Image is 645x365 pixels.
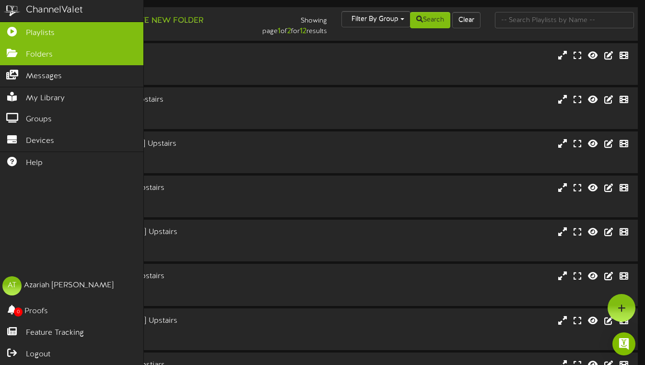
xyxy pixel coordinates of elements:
[38,139,277,150] div: Q2 1 [GEOGRAPHIC_DATA] Upstairs
[24,306,48,317] span: Proofs
[38,61,277,70] div: Landscape ( 16:9 )
[38,238,277,246] div: Landscape ( 16:9 )
[38,282,277,290] div: Landscape ( 16:9 )
[38,114,277,122] div: # 10133
[452,12,481,28] button: Clear
[38,335,277,343] div: # 10138
[26,71,62,82] span: Messages
[111,15,206,27] button: Create New Folder
[38,290,277,298] div: # 10134
[26,136,54,147] span: Devices
[38,50,277,61] div: Q1 Lobby
[38,194,277,202] div: Landscape ( 16:9 )
[26,49,53,60] span: Folders
[14,307,23,317] span: 0
[26,158,43,169] span: Help
[38,106,277,114] div: Landscape ( 16:9 )
[38,271,277,282] div: Q2 3 [PERSON_NAME] Upstairs
[38,183,277,194] div: Q2 2 [PERSON_NAME] Upstairs
[38,326,277,334] div: Landscape ( 16:9 )
[38,202,277,210] div: # 10135
[287,27,291,35] strong: 2
[38,70,277,78] div: # 10144
[26,3,83,17] div: ChannelValet
[26,114,52,125] span: Groups
[26,349,50,360] span: Logout
[278,27,281,35] strong: 1
[26,28,55,39] span: Playlists
[410,12,450,28] button: Search
[232,11,334,37] div: Showing page of for results
[341,11,410,27] button: Filter By Group
[24,280,114,291] div: Azariah [PERSON_NAME]
[38,246,277,254] div: # 10143
[612,332,635,355] div: Open Intercom Messenger
[26,328,84,339] span: Feature Tracking
[38,94,277,106] div: Q2 1 [PERSON_NAME] Upstairs
[38,316,277,327] div: Q2 3 [GEOGRAPHIC_DATA] Upstairs
[300,27,306,35] strong: 12
[2,276,22,295] div: AT
[38,150,277,158] div: Landscape ( 16:9 )
[38,158,277,166] div: # 10139
[38,227,277,238] div: Q2 2 [GEOGRAPHIC_DATA] Upstairs
[495,12,634,28] input: -- Search Playlists by Name --
[26,93,65,104] span: My Library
